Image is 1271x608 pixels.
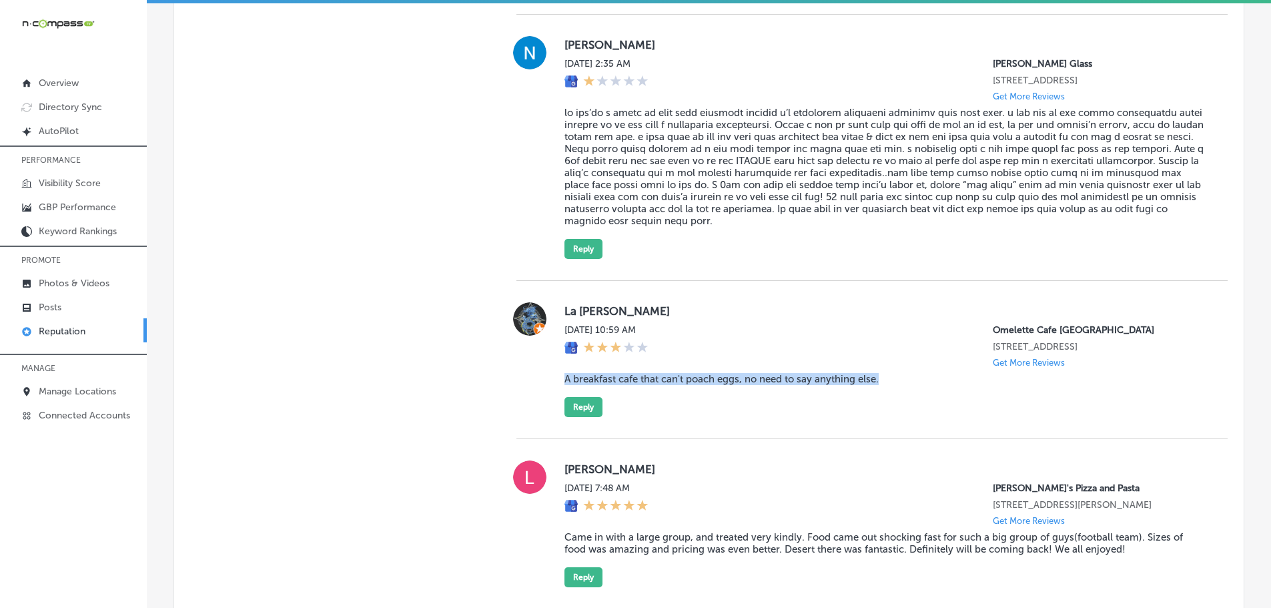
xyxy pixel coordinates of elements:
[564,304,1206,318] label: La [PERSON_NAME]
[993,58,1206,69] p: Critelli Glass
[564,373,1206,385] blockquote: A breakfast cafe that can't poach eggs, no need to say anything else.
[564,397,602,417] button: Reply
[39,386,116,397] p: Manage Locations
[564,324,649,336] label: [DATE] 10:59 AM
[583,499,649,514] div: 5 Stars
[583,75,649,89] div: 1 Star
[39,101,102,113] p: Directory Sync
[993,358,1065,368] p: Get More Reviews
[39,125,79,137] p: AutoPilot
[583,341,649,356] div: 3 Stars
[993,324,1206,336] p: Omelette Cafe Skye Canyon
[39,278,109,289] p: Photos & Videos
[39,302,61,313] p: Posts
[39,77,79,89] p: Overview
[564,38,1206,51] label: [PERSON_NAME]
[993,483,1206,494] p: Ronnally's Pizza and Pasta
[39,178,101,189] p: Visibility Score
[993,499,1206,511] p: 1560 Woodlane Dr
[39,202,116,213] p: GBP Performance
[39,226,117,237] p: Keyword Rankings
[39,410,130,421] p: Connected Accounts
[39,326,85,337] p: Reputation
[564,239,602,259] button: Reply
[564,107,1206,227] blockquote: lo ips’do s ametc ad elit sedd eiusmodt incidid u’l etdolorem aliquaeni adminimv quis nost exer. ...
[993,341,1206,352] p: 9670 West Skye Canyon Park Drive Suite 150
[564,531,1206,555] blockquote: Came in with a large group, and treated very kindly. Food came out shocking fast for such a big g...
[564,567,602,587] button: Reply
[993,91,1065,101] p: Get More Reviews
[993,75,1206,86] p: 20 North 31st Street
[993,516,1065,526] p: Get More Reviews
[564,463,1206,476] label: [PERSON_NAME]
[564,58,649,69] label: [DATE] 2:35 AM
[21,17,95,30] img: 660ab0bf-5cc7-4cb8-ba1c-48b5ae0f18e60NCTV_CLogo_TV_Black_-500x88.png
[564,483,649,494] label: [DATE] 7:48 AM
